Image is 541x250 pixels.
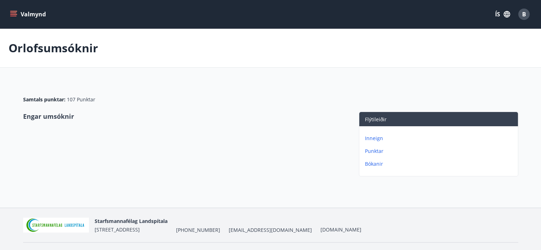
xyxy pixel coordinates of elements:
p: Inneign [365,135,515,142]
span: B [522,10,526,18]
p: Punktar [365,148,515,155]
span: Flýtileiðir [365,116,387,123]
span: [EMAIL_ADDRESS][DOMAIN_NAME] [229,227,312,234]
span: [PHONE_NUMBER] [176,227,220,234]
span: Starfsmannafélag Landspítala [95,218,168,224]
span: 107 Punktar [67,96,95,103]
button: B [515,6,532,23]
span: Engar umsóknir [23,112,74,121]
span: [STREET_ADDRESS] [95,226,140,233]
p: Bókanir [365,160,515,167]
p: Orlofsumsóknir [9,40,98,56]
button: menu [9,8,49,21]
button: ÍS [491,8,514,21]
span: Samtals punktar : [23,96,65,103]
a: [DOMAIN_NAME] [320,226,361,233]
img: 55zIgFoyM5pksCsVQ4sUOj1FUrQvjI8pi0QwpkWm.png [23,218,89,233]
